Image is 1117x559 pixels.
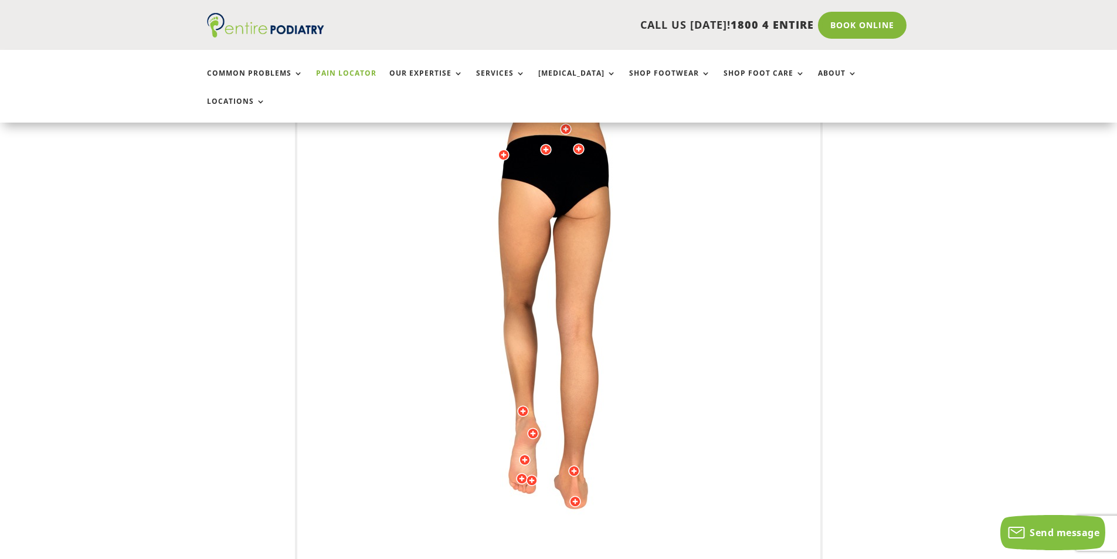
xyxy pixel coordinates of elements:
a: About [818,69,857,94]
a: Entire Podiatry [207,28,324,40]
p: CALL US [DATE]! [369,18,814,33]
a: Locations [207,97,266,123]
a: Shop Foot Care [724,69,805,94]
a: Book Online [818,12,906,39]
a: Common Problems [207,69,303,94]
a: [MEDICAL_DATA] [538,69,616,94]
a: Shop Footwear [629,69,711,94]
button: Send message [1000,515,1105,550]
a: Pain Locator [316,69,376,94]
span: 1800 4 ENTIRE [731,18,814,32]
span: Send message [1030,526,1099,539]
a: Our Expertise [389,69,463,94]
img: logo (1) [207,13,324,38]
a: Services [476,69,525,94]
